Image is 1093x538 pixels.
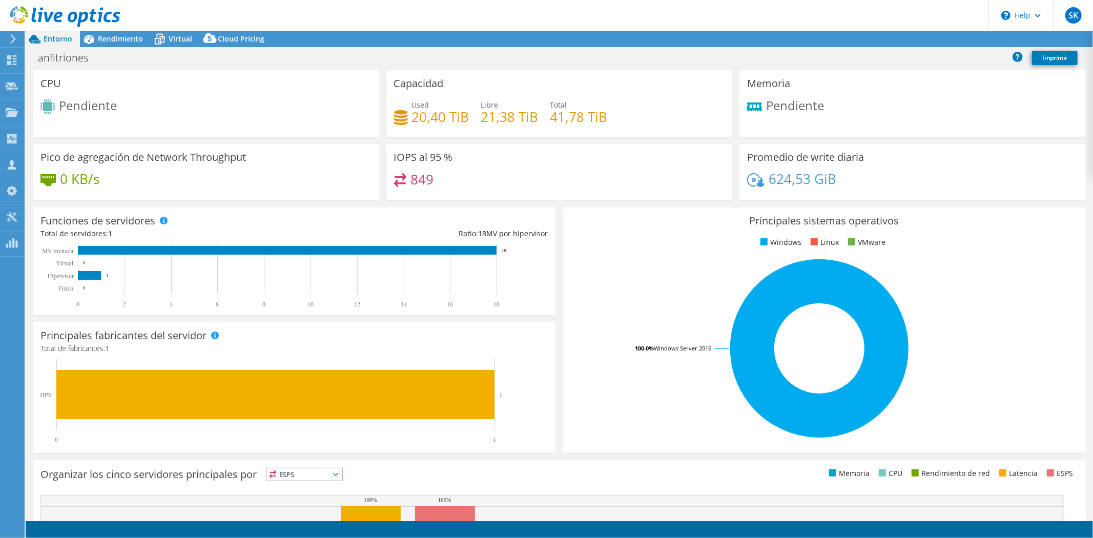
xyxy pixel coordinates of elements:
span: 18 [478,229,486,238]
h3: IOPS al 95 % [394,152,453,163]
span: Entorno [44,34,72,44]
text: 18 [493,301,500,308]
tspan: Físico [58,285,73,292]
li: VMware [845,237,885,248]
span: SK [1065,7,1082,24]
h3: Memoria [747,78,790,89]
h4: 41,78 TiB [550,111,608,122]
li: Memoria [827,468,870,479]
h4: 849 [410,174,434,185]
span: Used [412,100,429,110]
h1: anfitriones [33,52,104,64]
li: Rendimiento de red [909,468,990,479]
span: ESPS [266,468,342,481]
text: 100% [438,496,451,503]
text: 0 [83,260,86,265]
h4: 20,40 TiB [412,111,469,122]
text: 0 [83,285,86,291]
h4: 0 KB/s [60,173,99,184]
span: Pendiente [766,97,824,114]
li: Latencia [997,468,1038,479]
text: 18 [502,248,507,253]
text: Hipervisor [48,273,74,280]
text: 10 [307,301,314,308]
div: Ratio: MV por hipervisor [294,228,548,239]
text: HPE [40,391,52,399]
span: Total [550,100,567,110]
text: 2 [123,301,126,308]
h3: Principales fabricantes del servidor [40,330,207,341]
text: MV invitada [42,247,73,255]
text: 16 [447,301,453,308]
span: 1 [105,343,109,353]
span: Virtual [169,34,192,44]
text: 12 [354,301,360,308]
text: 6 [216,301,219,308]
h4: 21,38 TiB [481,111,539,122]
div: Total de servidores: [40,228,294,239]
text: 1 [500,392,503,398]
span: Cloud Pricing [218,34,264,44]
text: 4 [170,301,173,308]
svg: \n [1001,11,1010,20]
text: 0 [76,301,79,308]
text: 1 [493,436,496,443]
span: 1 [108,229,112,238]
text: 8 [262,301,265,308]
span: Libre [481,100,499,110]
a: Imprimir [1032,51,1078,65]
li: Linux [808,237,839,248]
span: Pendiente [59,97,117,114]
h3: Principales sistemas operativos [570,215,1078,226]
tspan: Windows Server 2016 [654,344,711,352]
h3: Funciones de servidores [40,215,155,226]
h4: 624,53 GiB [769,173,836,184]
text: 0 [55,436,58,443]
tspan: 100.0% [635,344,654,352]
text: 100% [364,496,377,503]
text: 14 [401,301,407,308]
h3: CPU [40,78,61,89]
h4: Total de fabricantes: [40,343,548,354]
h3: Promedio de write diaria [747,152,864,163]
li: CPU [876,468,902,479]
span: Rendimiento [98,34,143,44]
li: ESPS [1044,468,1073,479]
h3: Capacidad [394,78,444,89]
text: Virtual [56,260,74,267]
h3: Pico de agregación de Network Throughput [40,152,246,163]
li: Windows [758,237,801,248]
text: 1 [106,273,109,278]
